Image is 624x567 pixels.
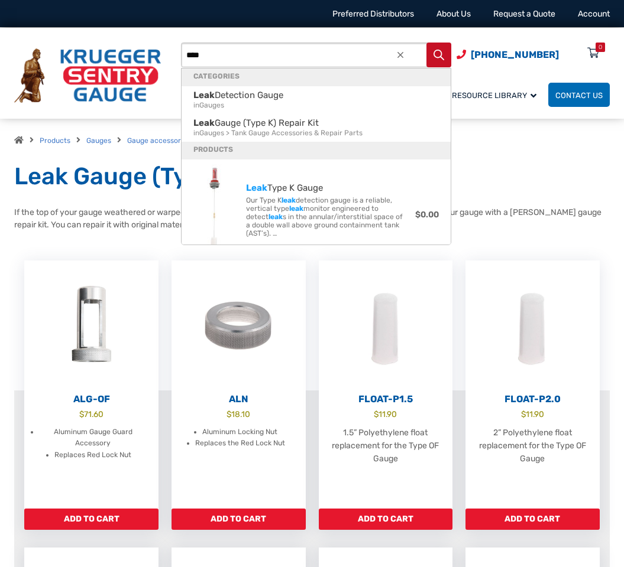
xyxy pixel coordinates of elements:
a: Products [40,136,70,145]
span: Gauges > Tank Gauge Accessories & Repair Parts > Leak Gauge (Type K) Repair Kit [193,118,439,138]
strong: Leak [193,90,215,100]
a: Contact Us [548,83,610,107]
p: 2” Polyethylene float replacement for the Type OF Gauge [477,426,588,465]
a: Gauge accessories options [127,136,217,145]
h2: Float-P2.0 [465,393,600,405]
a: About Us [437,9,471,19]
bdi: 11.90 [521,409,544,419]
strong: leak [269,213,283,221]
img: Krueger Sentry Gauge [14,48,161,103]
span: Gauges [193,100,439,110]
li: Replaces the Red Lock Nut [195,438,285,449]
a: ALG-OF $71.60 Aluminum Gauge Guard Accessory Replaces Red Lock Nut [24,260,159,509]
a: Preferred Distributors [332,9,414,19]
p: If the top of your gauge weathered or warped but all the components inside the tank are in good w... [14,206,610,231]
a: Request a Quote [493,9,555,19]
bdi: 18.10 [227,409,250,419]
a: Add to cart: “ALG-OF” [24,509,159,530]
span: Type K Gauge [246,183,415,193]
a: Add to cart: “Float-P1.5” [319,509,453,530]
a: ALN $18.10 Aluminum Locking Nut Replaces the Red Lock Nut [172,260,306,509]
button: Search [426,43,451,67]
li: Aluminum Locking Nut [202,426,277,438]
span: Gauges > Tank Gauge Accessories & Repair Parts [193,128,439,138]
img: ALG-OF [24,260,159,390]
span: in [193,129,199,137]
strong: leak [289,204,303,213]
div: 0 [599,43,602,52]
a: Phone Number (920) 434-8860 [457,47,559,62]
span: Resource Library [452,91,536,100]
img: Float-P [465,260,600,390]
span: $ [227,409,231,419]
span: Contact Us [555,91,603,100]
strong: Leak [246,183,267,193]
span: in [193,101,199,109]
a: Add to cart: “ALN” [172,509,306,530]
a: Float-P1.5 $11.90 1.5” Polyethylene float replacement for the Type OF Gauge [319,260,453,509]
img: Float-P1.5 [319,260,453,390]
a: Leak Type K GaugeLeakType K GaugeOur Type Kleakdetection gauge is a reliable, vertical typeleakmo... [182,159,451,261]
strong: leak [282,196,296,204]
h2: ALG-OF [24,393,159,405]
a: LeakDetection GaugeinGauges [182,86,451,114]
img: ALN [172,260,306,390]
span: $ [415,210,421,220]
a: Gauges [86,136,111,145]
span: $ [79,409,84,419]
span: Our Type K detection gauge is a reliable, vertical type monitor engineered to detect s in the ann... [246,196,407,237]
bdi: 11.90 [374,409,397,419]
li: Aluminum Gauge Guard Accessory [39,426,147,450]
bdi: 71.60 [79,409,104,419]
h1: Leak Gauge (Type K) Repair Kit [14,162,610,191]
span: $ [521,409,526,419]
li: Replaces Red Lock Nut [54,449,131,461]
a: Resource Library [445,81,548,109]
p: 1.5” Polyethylene float replacement for the Type OF Gauge [331,426,441,465]
a: Add to cart: “Float-P2.0” [465,509,600,530]
a: LeakGauge (Type K) Repair KitinGauges > Tank Gauge Accessories & Repair Parts [182,114,451,142]
h2: Float-P1.5 [319,393,453,405]
bdi: 0.00 [415,210,439,220]
a: Account [578,9,610,19]
span: [PHONE_NUMBER] [471,49,559,60]
span: Gauges > Leak Detection Gauge [193,90,439,110]
strong: Leak [193,118,215,128]
h2: ALN [172,393,306,405]
span: $ [374,409,379,419]
img: Leak Type K Gauge [198,164,235,256]
a: Float-P2.0 $11.90 2” Polyethylene float replacement for the Type OF Gauge [465,260,600,509]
